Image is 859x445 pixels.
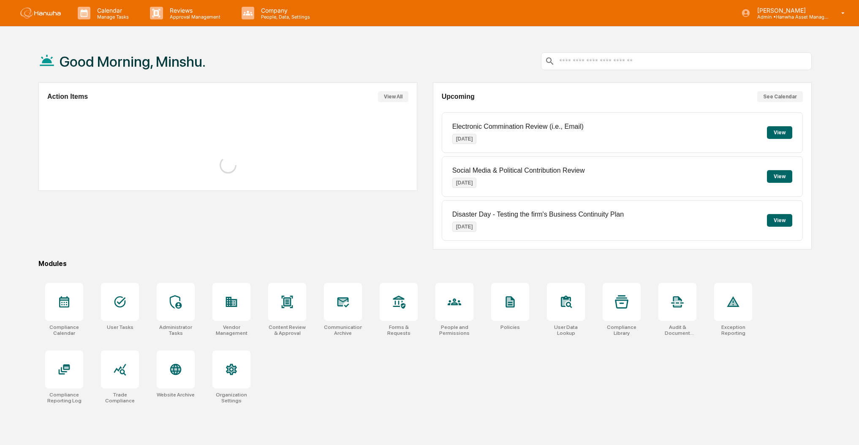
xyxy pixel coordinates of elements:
p: Social Media & Political Contribution Review [452,167,585,174]
div: Administrator Tasks [157,324,195,336]
p: [DATE] [452,178,477,188]
div: Modules [38,260,812,268]
div: Policies [500,324,520,330]
div: Audit & Document Logs [658,324,696,336]
div: Organization Settings [212,392,250,404]
button: View [767,170,792,183]
p: Electronic Commination Review (i.e., Email) [452,123,584,130]
p: Disaster Day - Testing the firm's Business Continuity Plan [452,211,624,218]
p: Calendar [90,7,133,14]
div: Website Archive [157,392,195,398]
h2: Upcoming [442,93,475,100]
h2: Action Items [47,93,88,100]
p: [DATE] [452,222,477,232]
button: View All [378,91,408,102]
p: Company [254,7,314,14]
div: Compliance Calendar [45,324,83,336]
p: Approval Management [163,14,225,20]
div: Communications Archive [324,324,362,336]
p: Manage Tasks [90,14,133,20]
div: Content Review & Approval [268,324,306,336]
div: Compliance Library [603,324,641,336]
p: [PERSON_NAME] [750,7,829,14]
button: See Calendar [757,91,803,102]
p: People, Data, Settings [254,14,314,20]
button: View [767,126,792,139]
h1: Good Morning, Minshu. [60,53,206,70]
div: Forms & Requests [380,324,418,336]
div: Compliance Reporting Log [45,392,83,404]
div: Vendor Management [212,324,250,336]
button: View [767,214,792,227]
img: logo [20,8,61,19]
p: Admin • Hanwha Asset Management ([GEOGRAPHIC_DATA]) Ltd. [750,14,829,20]
p: Reviews [163,7,225,14]
div: People and Permissions [435,324,473,336]
div: Trade Compliance [101,392,139,404]
p: [DATE] [452,134,477,144]
div: User Tasks [107,324,133,330]
div: User Data Lookup [547,324,585,336]
div: Exception Reporting [714,324,752,336]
